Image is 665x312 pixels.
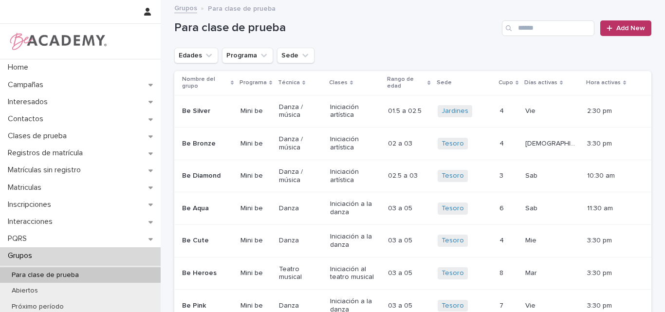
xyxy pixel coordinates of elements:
a: Tesoro [442,172,464,180]
p: Be Silver [182,107,233,115]
p: Iniciación a la danza [330,233,380,249]
p: Para clase de prueba [4,271,87,279]
p: 3:30 pm [587,302,636,310]
p: Home [4,63,36,72]
p: Interacciones [4,217,60,226]
p: PQRS [4,234,35,243]
p: 3 [499,170,505,180]
a: Add New [600,20,651,36]
p: Próximo período [4,303,72,311]
a: Grupos [174,2,197,13]
span: Add New [616,25,645,32]
p: 03 a 05 [388,267,414,277]
p: Mini be [240,302,271,310]
p: Técnica [278,77,300,88]
p: Cupo [499,77,513,88]
p: Mini be [240,204,271,213]
tr: Be HeroesMini beTeatro musicalIniciación al teatro musical03 a 0503 a 05 Tesoro 88 MarMar 3:30 pm [174,257,651,290]
p: Be Aqua [182,204,233,213]
p: 03 a 05 [388,235,414,245]
p: Rango de edad [387,74,425,92]
p: 3:30 pm [587,237,636,245]
p: Sab [525,202,539,213]
a: Tesoro [442,269,464,277]
img: WPrjXfSUmiLcdUfaYY4Q [8,32,108,51]
p: Vie [525,300,537,310]
a: Tesoro [442,237,464,245]
p: Registros de matrícula [4,148,91,158]
p: Clases [329,77,348,88]
p: Para clase de prueba [208,2,276,13]
p: Contactos [4,114,51,124]
tr: Be AquaMini beDanzaIniciación a la danza03 a 0503 a 05 Tesoro 66 SabSab 11:30 am [174,192,651,225]
a: Tesoro [442,140,464,148]
p: Vie [525,105,537,115]
h1: Para clase de prueba [174,21,498,35]
p: Días activas [524,77,557,88]
p: Nombre del grupo [182,74,228,92]
input: Search [502,20,594,36]
p: Iniciación al teatro musical [330,265,380,282]
p: 10:30 am [587,172,636,180]
button: Sede [277,48,314,63]
button: Edades [174,48,218,63]
p: 02 a 03 [388,138,414,148]
p: Be Bronze [182,140,233,148]
p: 7 [499,300,505,310]
p: Mini be [240,237,271,245]
p: Matriculas [4,183,49,192]
p: Danza [279,302,322,310]
p: Iniciación a la danza [330,200,380,217]
p: 4 [499,138,506,148]
p: 11:30 am [587,204,636,213]
p: 03 a 05 [388,300,414,310]
p: Danza / música [279,103,322,120]
a: Tesoro [442,204,464,213]
p: Mar [525,267,539,277]
p: Danza [279,204,322,213]
p: 3:30 pm [587,269,636,277]
p: Inscripciones [4,200,59,209]
p: Iniciación artística [330,168,380,184]
p: 02.5 a 03 [388,170,420,180]
p: Be Cute [182,237,233,245]
p: Clases de prueba [4,131,74,141]
p: 01.5 a 02.5 [388,105,424,115]
p: Teatro musical [279,265,322,282]
tr: Be BronzeMini beDanza / músicaIniciación artística02 a 0302 a 03 Tesoro 44 [DEMOGRAPHIC_DATA][DEM... [174,128,651,160]
a: Tesoro [442,302,464,310]
p: 03 a 05 [388,202,414,213]
p: 2:30 pm [587,107,636,115]
p: Abiertos [4,287,46,295]
p: Campañas [4,80,51,90]
p: Matrículas sin registro [4,165,89,175]
p: 6 [499,202,506,213]
p: Interesados [4,97,55,107]
button: Programa [222,48,273,63]
tr: Be CuteMini beDanzaIniciación a la danza03 a 0503 a 05 Tesoro 44 MieMie 3:30 pm [174,224,651,257]
p: Iniciación artística [330,135,380,152]
p: Danza / música [279,168,322,184]
p: Mini be [240,269,271,277]
p: 3:30 pm [587,140,636,148]
tr: Be SilverMini beDanza / músicaIniciación artística01.5 a 02.501.5 a 02.5 Jardines 44 VieVie 2:30 pm [174,95,651,128]
p: Be Pink [182,302,233,310]
p: Danza / música [279,135,322,152]
p: Iniciación artística [330,103,380,120]
p: Be Heroes [182,269,233,277]
p: Danza [279,237,322,245]
p: Mini be [240,140,271,148]
p: Mini be [240,172,271,180]
p: Sab [525,170,539,180]
p: 4 [499,105,506,115]
a: Jardines [442,107,468,115]
p: Programa [240,77,267,88]
p: Grupos [4,251,40,260]
p: Hora activas [586,77,621,88]
p: Sede [437,77,452,88]
p: Mie [525,235,538,245]
p: [DEMOGRAPHIC_DATA] [525,138,581,148]
p: 8 [499,267,505,277]
p: Be Diamond [182,172,233,180]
